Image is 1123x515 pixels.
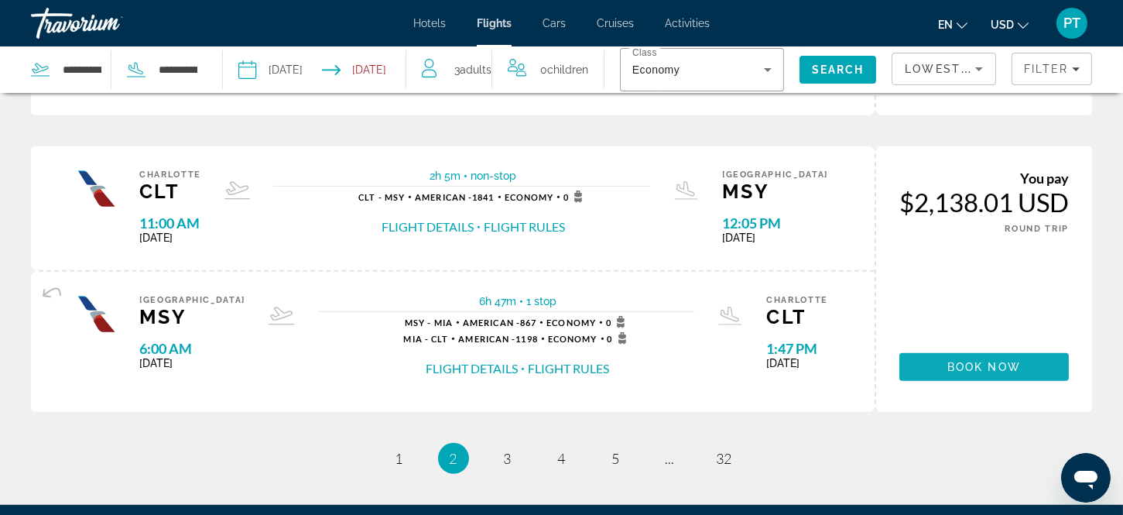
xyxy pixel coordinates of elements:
[991,13,1029,36] button: Change currency
[991,19,1014,31] span: USD
[477,17,512,29] a: Flights
[406,46,604,93] button: Travelers: 3 adults, 0 children
[139,170,201,180] span: Charlotte
[1012,53,1092,85] button: Filters
[722,232,828,244] span: [DATE]
[665,17,710,29] a: Activities
[471,170,516,182] span: non-stop
[905,63,1004,75] span: Lowest Price
[608,332,632,345] span: 0
[238,46,303,93] button: Select depart date
[413,17,446,29] a: Hotels
[31,3,186,43] a: Travorium
[31,443,1092,474] nav: Pagination
[632,64,680,76] span: Economy
[504,450,512,467] span: 3
[77,170,116,208] img: Airline logo
[546,318,596,328] span: Economy
[905,60,983,78] mat-select: Sort by
[454,59,491,81] span: 3
[540,59,588,81] span: 0
[528,360,609,377] button: Flight Rules
[606,316,630,328] span: 0
[1052,7,1092,39] button: User Menu
[426,360,518,377] button: Flight Details
[139,305,245,328] span: MSY
[666,450,675,467] span: ...
[505,192,554,202] span: Economy
[548,334,597,344] span: Economy
[766,305,828,328] span: CLT
[766,357,828,369] span: [DATE]
[632,48,657,58] mat-label: Class
[458,334,537,344] span: 1198
[899,170,1069,187] div: You pay
[766,295,828,305] span: Charlotte
[139,180,201,203] span: CLT
[484,218,565,235] button: Flight Rules
[766,340,828,357] span: 1:47 PM
[597,17,634,29] a: Cruises
[450,450,457,467] span: 2
[395,450,403,467] span: 1
[460,64,491,76] span: Adults
[722,170,828,180] span: [GEOGRAPHIC_DATA]
[722,215,828,232] span: 12:05 PM
[1024,63,1068,75] span: Filter
[563,191,587,203] span: 0
[358,192,405,202] span: CLT - MSY
[404,334,449,344] span: MIA - CLT
[717,450,732,467] span: 32
[405,318,453,328] span: MSY - MIA
[139,357,245,369] span: [DATE]
[458,334,515,344] span: American -
[722,180,828,203] span: MSY
[322,46,386,93] button: Select return date
[430,170,460,182] span: 2h 5m
[415,192,472,202] span: American -
[139,215,201,232] span: 11:00 AM
[526,295,556,307] span: 1 stop
[1061,453,1111,503] iframe: Button to launch messaging window
[938,19,953,31] span: en
[558,450,566,467] span: 4
[77,295,116,334] img: Airline logo
[612,450,620,467] span: 5
[463,318,536,328] span: 867
[938,13,967,36] button: Change language
[547,64,588,76] span: Children
[899,353,1069,381] button: Book now
[799,56,877,84] button: Search
[1005,224,1070,234] span: ROUND TRIP
[139,295,245,305] span: [GEOGRAPHIC_DATA]
[139,340,245,357] span: 6:00 AM
[479,295,516,307] span: 6h 47m
[1063,15,1080,31] span: PT
[812,64,865,76] span: Search
[415,192,494,202] span: 1841
[463,318,520,328] span: American -
[899,187,1069,218] div: $2,138.01 USD
[947,361,1021,373] span: Book now
[139,232,201,244] span: [DATE]
[543,17,566,29] a: Cars
[382,218,474,235] button: Flight Details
